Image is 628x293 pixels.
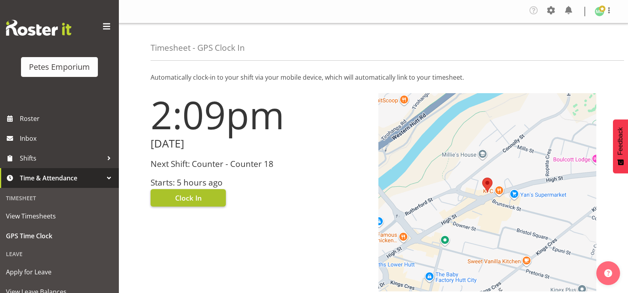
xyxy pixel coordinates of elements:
[151,159,369,169] h3: Next Shift: Counter - Counter 18
[613,119,628,173] button: Feedback - Show survey
[151,43,245,52] h4: Timesheet - GPS Clock In
[2,246,117,262] div: Leave
[29,61,90,73] div: Petes Emporium
[617,127,624,155] span: Feedback
[2,190,117,206] div: Timesheet
[604,269,612,277] img: help-xxl-2.png
[151,189,226,207] button: Clock In
[20,132,115,144] span: Inbox
[151,138,369,150] h2: [DATE]
[175,193,202,203] span: Clock In
[151,93,369,136] h1: 2:09pm
[151,178,369,187] h3: Starts: 5 hours ago
[6,20,71,36] img: Rosterit website logo
[20,152,103,164] span: Shifts
[6,266,113,278] span: Apply for Leave
[2,206,117,226] a: View Timesheets
[2,262,117,282] a: Apply for Leave
[6,230,113,242] span: GPS Time Clock
[2,226,117,246] a: GPS Time Clock
[151,73,596,82] p: Automatically clock-in to your shift via your mobile device, which will automatically link to you...
[20,113,115,124] span: Roster
[595,7,604,16] img: melanie-richardson713.jpg
[6,210,113,222] span: View Timesheets
[20,172,103,184] span: Time & Attendance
